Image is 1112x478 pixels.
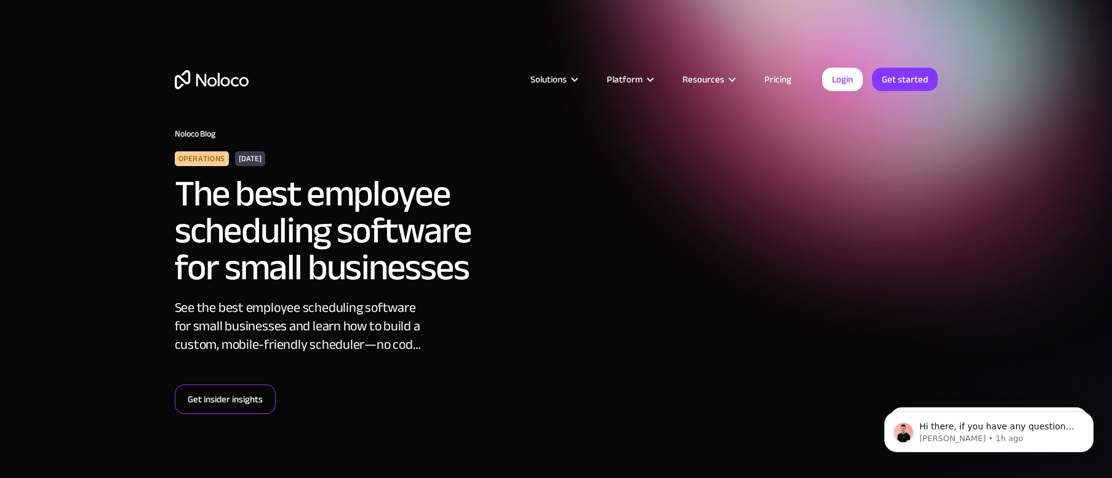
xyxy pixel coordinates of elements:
a: home [175,70,249,89]
div: Operations [175,151,229,166]
div: Solutions [530,71,567,87]
div: [DATE] [235,151,265,166]
div: See the best employee scheduling software for small businesses and learn how to build a custom, m... [175,298,427,354]
h2: The best employee scheduling software for small businesses [175,175,513,286]
div: Resources [667,71,749,87]
iframe: Intercom notifications message [866,386,1112,472]
div: Resources [682,71,724,87]
div: Platform [591,71,667,87]
div: Platform [607,71,642,87]
a: Login [822,68,863,91]
a: Pricing [749,71,807,87]
div: Solutions [515,71,591,87]
a: Get insider insights [175,384,276,414]
a: Get started [872,68,938,91]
